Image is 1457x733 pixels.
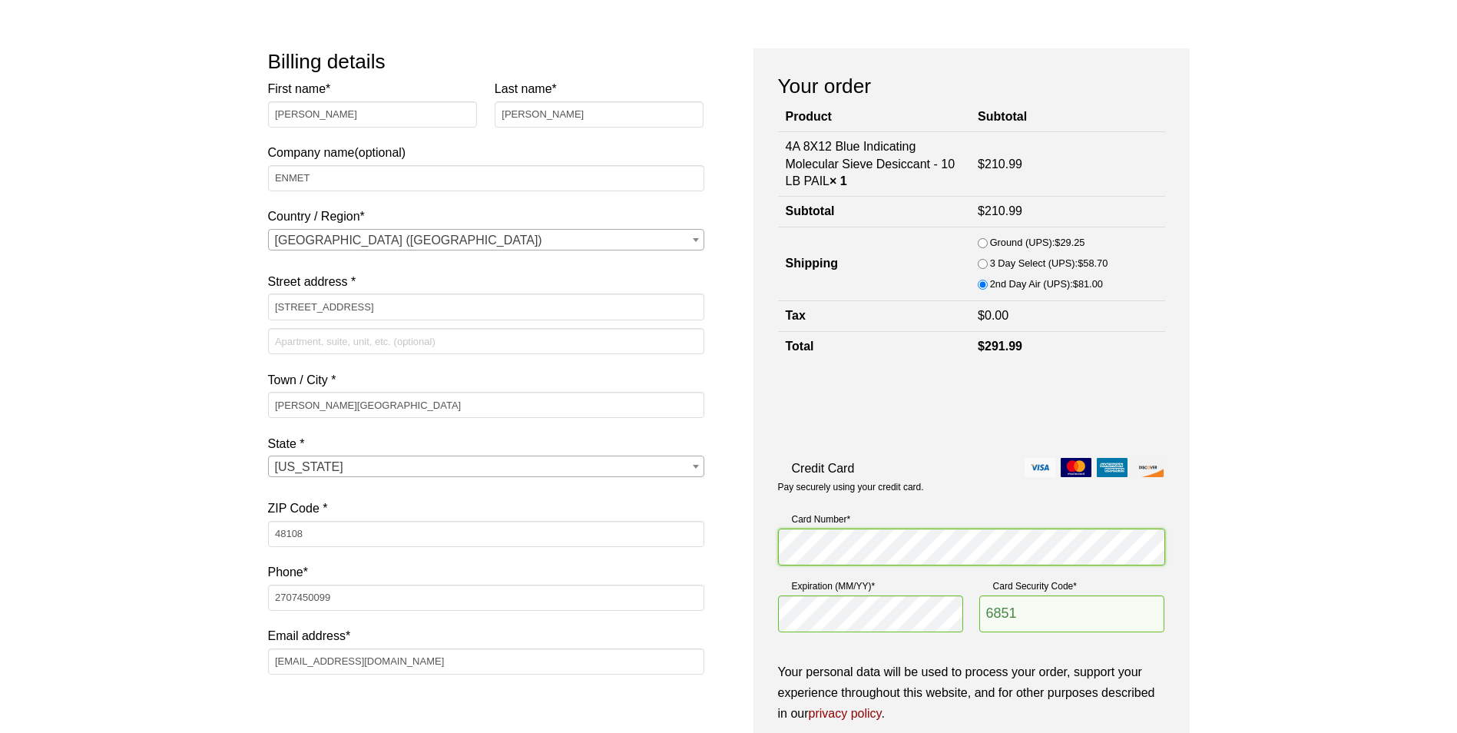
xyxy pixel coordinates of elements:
[990,255,1108,272] label: 3 Day Select (UPS):
[979,595,1165,632] input: CSC
[970,103,1164,131] th: Subtotal
[269,456,704,478] span: Michigan
[778,73,1165,99] h3: Your order
[268,294,704,320] input: House number and street name
[778,377,1012,437] iframe: reCAPTCHA
[978,340,985,353] span: $
[978,204,1022,217] bdi: 210.99
[778,458,1165,479] label: Credit Card
[495,78,704,99] label: Last name
[778,132,971,197] td: 4A 8X12 Blue Indicating Molecular Sieve Desiccant - 10 LB PAIL
[1055,237,1084,248] bdi: 29.25
[268,48,704,75] h3: Billing details
[1061,458,1091,477] img: mastercard
[778,506,1165,645] fieldset: Payment Info
[978,340,1022,353] bdi: 291.99
[978,158,985,171] span: $
[778,579,964,594] label: Expiration (MM/YY)
[990,276,1103,293] label: 2nd Day Air (UPS):
[268,433,704,454] label: State
[778,512,1165,527] label: Card Number
[778,227,971,301] th: Shipping
[268,271,704,292] label: Street address
[990,234,1085,251] label: Ground (UPS):
[1133,458,1164,477] img: discover
[268,625,704,646] label: Email address
[1055,237,1060,248] span: $
[778,662,1165,725] p: Your personal data will be used to process your order, support your experience throughout this we...
[268,562,704,582] label: Phone
[1078,257,1108,269] bdi: 58.70
[1073,278,1103,290] bdi: 81.00
[978,204,985,217] span: $
[268,456,704,477] span: State
[1073,278,1078,290] span: $
[268,370,704,390] label: Town / City
[268,498,704,519] label: ZIP Code
[1097,458,1128,477] img: amex
[829,174,847,187] strong: × 1
[778,331,971,361] th: Total
[1078,257,1083,269] span: $
[778,197,971,227] th: Subtotal
[778,481,1165,494] p: Pay securely using your credit card.
[778,301,971,331] th: Tax
[978,158,1022,171] bdi: 210.99
[979,579,1165,594] label: Card Security Code
[268,206,704,227] label: Country / Region
[809,707,882,720] a: privacy policy
[268,229,704,250] span: Country / Region
[978,309,1008,322] bdi: 0.00
[268,78,478,99] label: First name
[778,103,971,131] th: Product
[269,230,704,251] span: United States (US)
[1025,458,1055,477] img: visa
[354,146,406,159] span: (optional)
[268,328,704,354] input: Apartment, suite, unit, etc. (optional)
[268,78,704,163] label: Company name
[978,309,985,322] span: $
